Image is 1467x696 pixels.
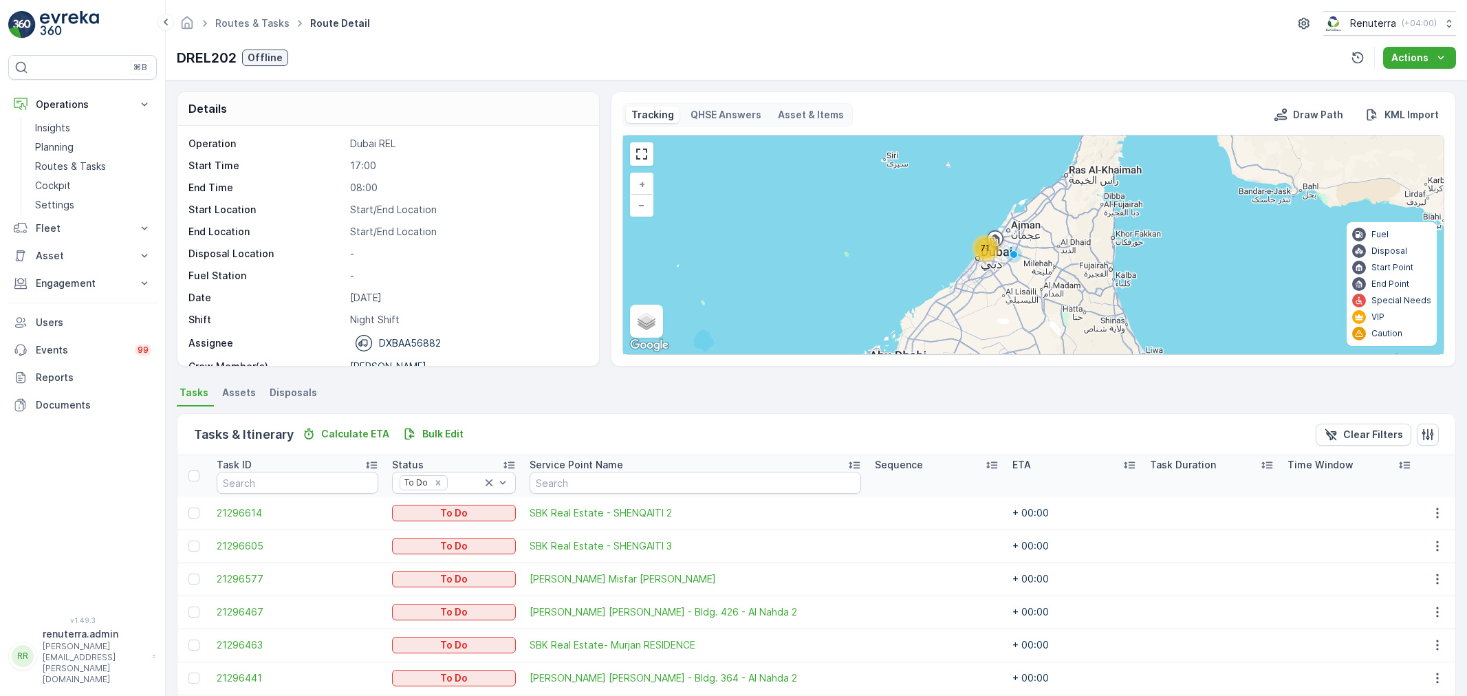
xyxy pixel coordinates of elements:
[530,506,861,520] a: SBK Real Estate - SHENQAITI 2
[981,243,990,253] span: 71
[1384,108,1439,122] p: KML Import
[1268,107,1349,123] button: Draw Path
[350,181,585,195] p: 08:00
[440,605,468,619] p: To Do
[530,472,861,494] input: Search
[35,160,106,173] p: Routes & Tasks
[217,671,378,685] a: 21296441
[631,195,652,215] a: Zoom Out
[35,140,74,154] p: Planning
[530,671,861,685] span: [PERSON_NAME] [PERSON_NAME] - Bldg. 364 - Al Nahda 2
[36,343,127,357] p: Events
[350,137,585,151] p: Dubai REL
[1383,47,1456,69] button: Actions
[530,572,861,586] a: Mr. Ghanim Misfar Mansoori
[1371,262,1413,273] p: Start Point
[638,199,645,210] span: −
[392,458,424,472] p: Status
[188,313,345,327] p: Shift
[222,386,256,400] span: Assets
[8,309,157,336] a: Users
[350,247,585,261] p: -
[422,427,464,441] p: Bulk Edit
[36,371,151,384] p: Reports
[30,176,157,195] a: Cockpit
[530,458,623,472] p: Service Point Name
[8,11,36,39] img: logo
[398,426,469,442] button: Bulk Edit
[35,179,71,193] p: Cockpit
[530,638,861,652] a: SBK Real Estate- Murjan RESIDENCE
[530,572,861,586] span: [PERSON_NAME] Misfar [PERSON_NAME]
[36,221,129,235] p: Fleet
[40,11,99,39] img: logo_light-DOdMpM7g.png
[188,247,345,261] p: Disposal Location
[321,427,389,441] p: Calculate ETA
[188,673,199,684] div: Toggle Row Selected
[8,616,157,624] span: v 1.49.3
[180,386,208,400] span: Tasks
[12,645,34,667] div: RR
[188,203,345,217] p: Start Location
[1006,497,1143,530] td: + 00:00
[217,638,378,652] a: 21296463
[350,313,585,327] p: Night Shift
[631,144,652,164] a: View Fullscreen
[217,458,252,472] p: Task ID
[350,360,435,372] p: [PERSON_NAME]...
[43,627,146,641] p: renuterra.admin
[623,135,1444,354] div: 0
[530,605,861,619] a: ABDULRAHMAN AHMAD ABDULRAHMAN ALMUTAWA - Bldg. 426 - Al Nahda 2
[188,508,199,519] div: Toggle Row Selected
[177,47,237,68] p: DREL202
[217,572,378,586] a: 21296577
[379,336,441,350] p: DXBAA56882
[440,539,468,553] p: To Do
[530,671,861,685] a: AHMAD BUTI SAEED AL MUHAIRBI - Bldg. 364 - Al Nahda 2
[8,270,157,297] button: Engagement
[431,477,446,488] div: Remove To Do
[188,360,345,373] p: Crew Member(s)
[8,391,157,419] a: Documents
[350,269,585,283] p: -
[350,159,585,173] p: 17:00
[631,306,662,336] a: Layers
[194,425,294,444] p: Tasks & Itinerary
[1006,662,1143,695] td: + 00:00
[1006,596,1143,629] td: + 00:00
[35,198,74,212] p: Settings
[1371,295,1431,306] p: Special Needs
[8,364,157,391] a: Reports
[133,62,147,73] p: ⌘B
[778,108,844,122] p: Asset & Items
[138,345,149,356] p: 99
[440,638,468,652] p: To Do
[217,506,378,520] a: 21296614
[1323,16,1345,31] img: Screenshot_2024-07-26_at_13.33.01.png
[627,336,672,354] a: Open this area in Google Maps (opens a new window)
[1371,312,1384,323] p: VIP
[242,50,288,66] button: Offline
[217,539,378,553] a: 21296605
[188,541,199,552] div: Toggle Row Selected
[440,506,468,520] p: To Do
[188,159,345,173] p: Start Time
[35,121,70,135] p: Insights
[215,17,290,29] a: Routes & Tasks
[875,458,923,472] p: Sequence
[36,398,151,412] p: Documents
[307,17,373,30] span: Route Detail
[296,426,395,442] button: Calculate ETA
[1371,279,1409,290] p: End Point
[440,572,468,586] p: To Do
[43,641,146,685] p: [PERSON_NAME][EMAIL_ADDRESS][PERSON_NAME][DOMAIN_NAME]
[8,91,157,118] button: Operations
[631,108,674,122] p: Tracking
[530,605,861,619] span: [PERSON_NAME] [PERSON_NAME] - Bldg. 426 - Al Nahda 2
